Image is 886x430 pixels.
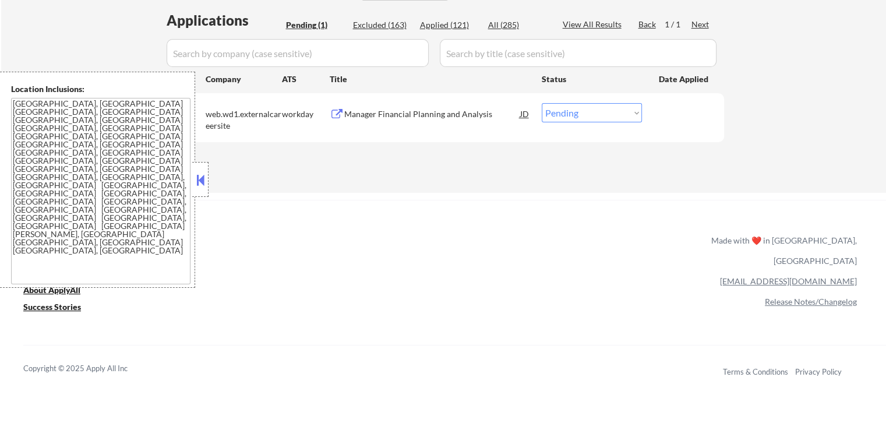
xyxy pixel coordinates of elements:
[765,297,857,306] a: Release Notes/Changelog
[707,230,857,271] div: Made with ❤️ in [GEOGRAPHIC_DATA], [GEOGRAPHIC_DATA]
[286,19,344,31] div: Pending (1)
[420,19,478,31] div: Applied (121)
[23,302,81,312] u: Success Stories
[11,83,190,95] div: Location Inclusions:
[638,19,657,30] div: Back
[23,246,468,259] a: Refer & earn free applications 👯‍♀️
[282,73,330,85] div: ATS
[519,103,531,124] div: JD
[723,367,788,376] a: Terms & Conditions
[659,73,710,85] div: Date Applied
[665,19,691,30] div: 1 / 1
[167,39,429,67] input: Search by company (case sensitive)
[23,301,97,316] a: Success Stories
[206,73,282,85] div: Company
[440,39,716,67] input: Search by title (case sensitive)
[23,363,157,375] div: Copyright © 2025 Apply All Inc
[795,367,842,376] a: Privacy Policy
[282,108,330,120] div: workday
[23,285,80,295] u: About ApplyAll
[488,19,546,31] div: All (285)
[720,276,857,286] a: [EMAIL_ADDRESS][DOMAIN_NAME]
[353,19,411,31] div: Excluded (163)
[542,68,642,89] div: Status
[167,13,282,27] div: Applications
[330,73,531,85] div: Title
[23,284,97,299] a: About ApplyAll
[691,19,710,30] div: Next
[344,108,520,120] div: Manager Financial Planning and Analysis
[206,108,282,131] div: web.wd1.externalcareersite
[563,19,625,30] div: View All Results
